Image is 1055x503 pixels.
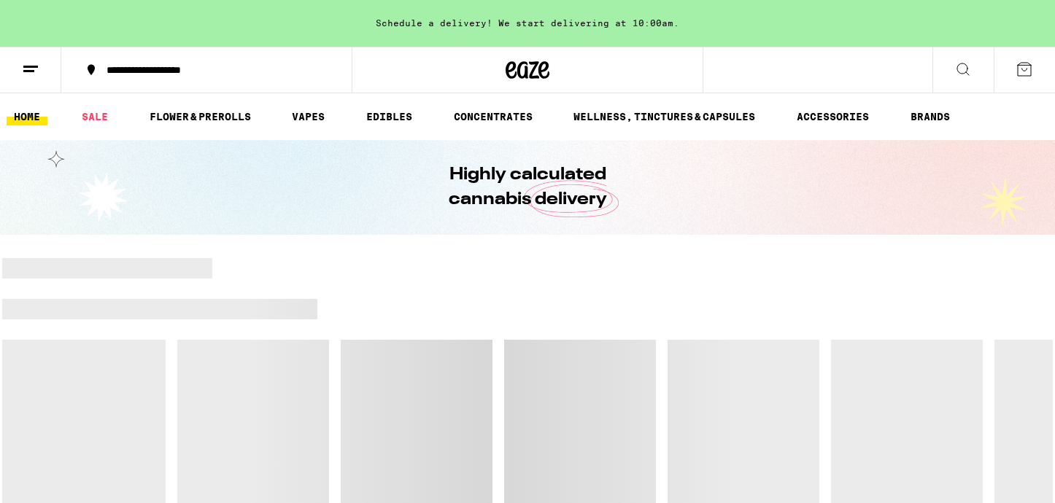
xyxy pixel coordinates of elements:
[285,108,332,125] a: VAPES
[359,108,420,125] a: EDIBLES
[447,108,540,125] a: CONCENTRATES
[903,108,957,125] a: BRANDS
[566,108,762,125] a: WELLNESS, TINCTURES & CAPSULES
[142,108,258,125] a: FLOWER & PREROLLS
[7,108,47,125] a: HOME
[407,163,648,212] h1: Highly calculated cannabis delivery
[74,108,115,125] a: SALE
[789,108,876,125] a: ACCESSORIES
